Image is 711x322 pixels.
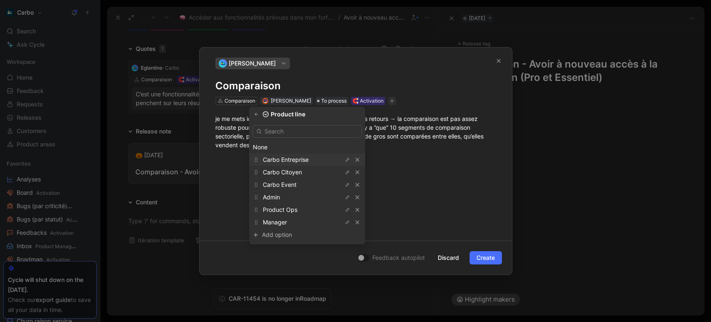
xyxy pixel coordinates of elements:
[249,179,365,191] div: Carbo Event
[249,204,365,216] div: Product Ops
[249,110,365,118] div: Product line
[262,230,324,240] div: Add option
[263,206,297,213] span: Product Ops
[263,156,309,163] span: Carbo Entreprise
[263,219,287,226] span: Manager
[249,166,365,179] div: Carbo Citoyen
[263,181,297,188] span: Carbo Event
[249,216,365,229] div: Manager
[249,191,365,204] div: Admin
[252,125,362,138] input: Search
[263,194,280,201] span: Admin
[263,169,302,176] span: Carbo Citoyen
[249,153,365,166] div: Carbo Entreprise
[253,142,362,152] div: None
